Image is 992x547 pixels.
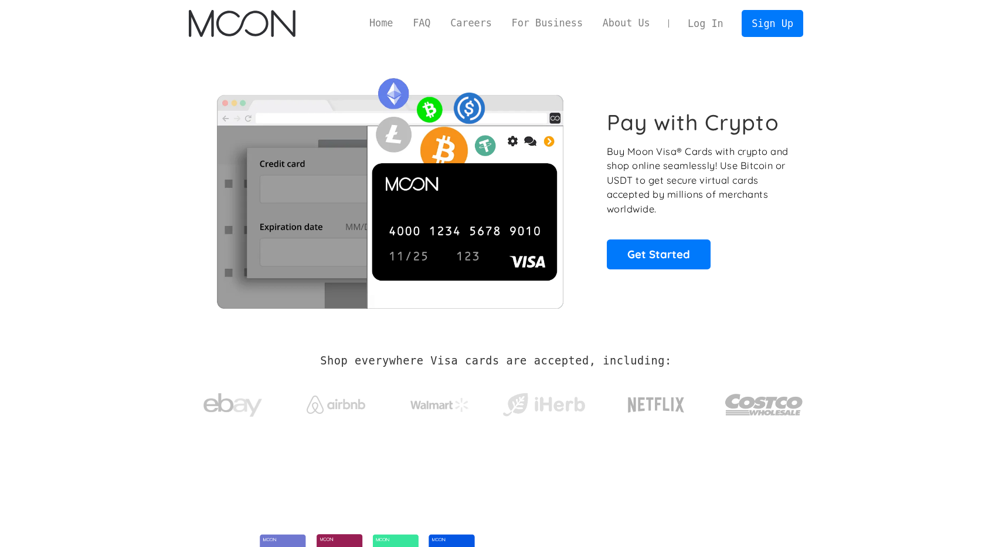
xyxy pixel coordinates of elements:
[189,70,590,308] img: Moon Cards let you spend your crypto anywhere Visa is accepted.
[607,239,711,269] a: Get Started
[307,396,365,414] img: Airbnb
[500,378,587,426] a: iHerb
[725,383,803,427] img: Costco
[607,109,779,136] h1: Pay with Crypto
[203,387,262,424] img: ebay
[359,16,403,31] a: Home
[440,16,501,31] a: Careers
[604,379,709,426] a: Netflix
[627,390,685,420] img: Netflix
[189,10,295,37] a: home
[502,16,593,31] a: For Business
[293,384,380,420] a: Airbnb
[593,16,660,31] a: About Us
[320,354,671,367] h2: Shop everywhere Visa cards are accepted, including:
[396,386,484,418] a: Walmart
[607,144,790,217] p: Buy Moon Visa® Cards with crypto and shop online seamlessly! Use Bitcoin or USDT to get secure vi...
[403,16,440,31] a: FAQ
[678,11,733,36] a: Log In
[500,390,587,420] img: iHerb
[742,10,803,36] a: Sign Up
[410,398,469,412] img: Walmart
[725,371,803,433] a: Costco
[189,375,276,430] a: ebay
[189,10,295,37] img: Moon Logo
